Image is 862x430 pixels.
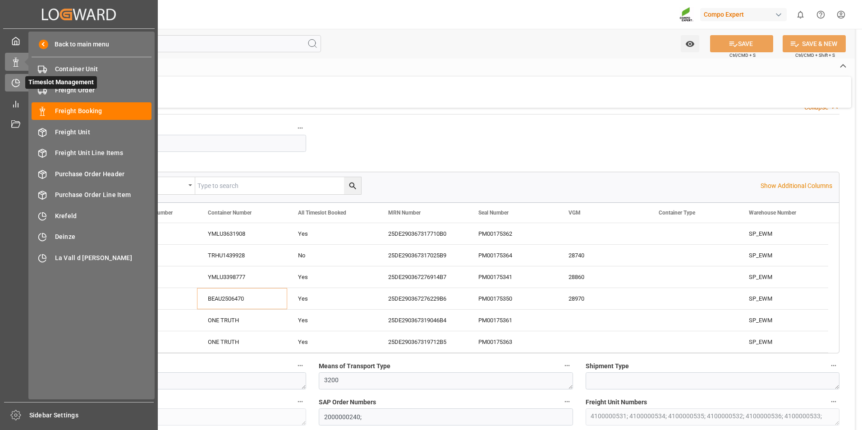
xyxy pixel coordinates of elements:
[586,361,629,371] span: Shipment Type
[197,223,287,244] div: YMLU3631908
[197,266,287,288] div: YMLU3398777
[729,52,756,59] span: Ctrl/CMD + S
[586,408,839,425] textarea: 4100000531; 4100000534; 4100000535; 4100000532; 4100000536; 4100000533;
[29,411,154,420] span: Sidebar Settings
[468,310,558,331] div: PM00175361
[107,288,828,310] div: Press SPACE to select this row.
[828,396,839,407] button: Freight Unit Numbers
[55,253,152,263] span: La Vall d [PERSON_NAME]
[32,165,151,183] a: Purchase Order Header
[558,266,648,288] div: 28860
[377,245,468,266] div: 25DE290367317025B9
[55,169,152,179] span: Purchase Order Header
[32,60,151,78] a: Container Unit
[41,35,321,52] input: Search Fields
[388,210,421,216] span: MRN Number
[55,128,152,137] span: Freight Unit
[55,106,152,116] span: Freight Booking
[52,408,306,425] textarea: 4555003234;
[319,372,573,389] textarea: 3200
[586,398,647,407] span: Freight Unit Numbers
[5,116,153,133] a: Document Management
[32,186,151,204] a: Purchase Order Line Item
[468,288,558,309] div: PM00175350
[828,360,839,371] button: Shipment Type
[32,207,151,224] a: Krefeld
[761,181,832,191] p: Show Additional Columns
[795,52,835,59] span: Ctrl/CMD + Shift + S
[659,210,695,216] span: Container Type
[319,361,390,371] span: Means of Transport Type
[344,177,361,194] button: search button
[5,32,153,50] a: My Cockpit
[790,5,811,25] button: show 0 new notifications
[197,245,287,266] div: TRHU1439928
[197,310,287,331] div: ONE TRUTH
[679,7,694,23] img: Screenshot%202023-09-29%20at%2010.02.21.png_1712312052.png
[132,179,185,189] div: Equals
[55,86,152,95] span: Freight Order
[468,266,558,288] div: PM00175341
[561,360,573,371] button: Means of Transport Type
[25,76,97,89] span: Timeslot Management
[32,144,151,162] a: Freight Unit Line Items
[681,35,699,52] button: open menu
[32,123,151,141] a: Freight Unit
[377,331,468,352] div: 25DE290367319712B5
[107,266,828,288] div: Press SPACE to select this row.
[55,64,152,74] span: Container Unit
[107,310,828,331] div: Press SPACE to select this row.
[377,310,468,331] div: 25DE290367319046B4
[298,210,346,216] span: All Timeslot Booked
[377,266,468,288] div: 25DE290367276914B7
[749,210,796,216] span: Warehouse Number
[32,102,151,120] a: Freight Booking
[319,398,376,407] span: SAP Order Numbers
[195,177,361,194] input: Type to search
[55,190,152,200] span: Purchase Order Line Item
[32,228,151,246] a: Deinze
[700,6,790,23] button: Compo Expert
[128,177,195,194] button: open menu
[298,288,367,309] div: Yes
[569,210,581,216] span: VGM
[478,210,509,216] span: Seal Number
[294,122,306,134] button: Freight Booking Number *
[32,81,151,99] a: Freight Order
[468,223,558,244] div: PM00175362
[738,331,828,352] div: SP_EWM
[52,372,306,389] textarea: ZSEA
[700,8,787,21] div: Compo Expert
[738,266,828,288] div: SP_EWM
[48,40,109,49] span: Back to main menu
[558,245,648,266] div: 28740
[294,396,306,407] button: Customer Purchase Order Numbers
[738,310,828,331] div: SP_EWM
[197,288,287,309] div: BEAU2506470
[32,249,151,266] a: La Vall d [PERSON_NAME]
[377,223,468,244] div: 25DE290367317710B0
[107,331,828,353] div: Press SPACE to select this row.
[5,95,153,112] a: My Reports
[738,245,828,266] div: SP_EWM
[298,267,367,288] div: Yes
[55,232,152,242] span: Deinze
[561,396,573,407] button: SAP Order Numbers
[377,288,468,309] div: 25DE290367276229B6
[294,360,306,371] button: Shipping Type
[298,332,367,352] div: Yes
[55,148,152,158] span: Freight Unit Line Items
[55,211,152,221] span: Krefeld
[5,74,153,91] a: Timeslot ManagementTimeslot Management
[107,223,828,245] div: Press SPACE to select this row.
[298,245,367,266] div: No
[738,223,828,244] div: SP_EWM
[208,210,252,216] span: Container Number
[107,245,828,266] div: Press SPACE to select this row.
[468,245,558,266] div: PM00175364
[298,224,367,244] div: Yes
[710,35,773,52] button: SAVE
[197,331,287,352] div: ONE TRUTH
[738,288,828,309] div: SP_EWM
[298,310,367,331] div: Yes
